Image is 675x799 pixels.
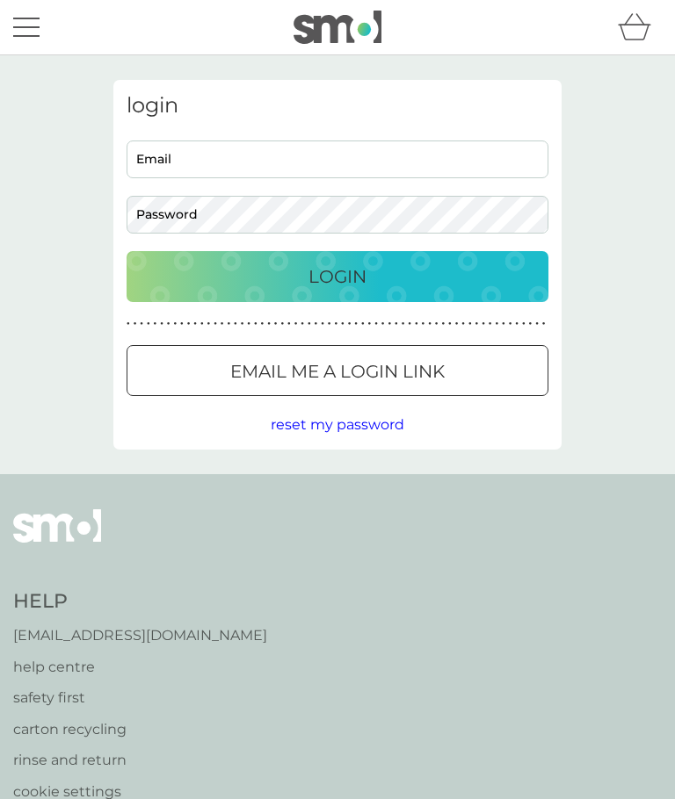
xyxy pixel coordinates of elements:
p: ● [334,320,337,328]
p: Login [308,263,367,291]
p: ● [315,320,318,328]
p: ● [468,320,472,328]
p: ● [200,320,204,328]
p: ● [140,320,143,328]
button: Login [127,251,548,302]
p: ● [489,320,492,328]
button: reset my password [271,414,404,436]
p: ● [328,320,331,328]
p: ● [402,320,405,328]
p: ● [267,320,271,328]
p: ● [435,320,439,328]
a: [EMAIL_ADDRESS][DOMAIN_NAME] [13,624,267,647]
p: ● [321,320,324,328]
p: ● [515,320,519,328]
p: ● [261,320,265,328]
p: ● [173,320,177,328]
a: carton recycling [13,718,267,741]
p: ● [280,320,284,328]
p: ● [274,320,278,328]
p: ● [408,320,411,328]
p: ● [522,320,526,328]
p: ● [287,320,291,328]
a: rinse and return [13,749,267,772]
p: ● [388,320,391,328]
button: menu [13,11,40,44]
p: ● [301,320,304,328]
p: ● [535,320,539,328]
p: ● [542,320,546,328]
p: ● [361,320,365,328]
p: ● [509,320,512,328]
p: ● [127,320,130,328]
p: ● [502,320,505,328]
p: ● [441,320,445,328]
p: ● [214,320,217,328]
p: Email me a login link [230,357,445,385]
p: ● [134,320,137,328]
p: ● [415,320,418,328]
span: reset my password [271,416,404,433]
p: ● [374,320,378,328]
p: ● [428,320,432,328]
a: safety first [13,687,267,709]
p: ● [348,320,352,328]
p: ● [395,320,398,328]
button: Email me a login link [127,345,548,396]
p: ● [154,320,157,328]
p: ● [221,320,224,328]
p: ● [381,320,385,328]
p: ● [180,320,184,328]
p: ● [448,320,452,328]
p: ● [160,320,163,328]
p: ● [193,320,197,328]
p: ● [247,320,250,328]
p: ● [167,320,171,328]
p: ● [495,320,498,328]
p: ● [294,320,298,328]
p: ● [308,320,311,328]
p: ● [187,320,191,328]
img: smol [13,509,101,569]
h3: login [127,93,548,119]
img: smol [294,11,381,44]
p: ● [241,320,244,328]
p: ● [147,320,150,328]
p: ● [529,320,533,328]
p: ● [475,320,479,328]
div: basket [618,10,662,45]
h4: Help [13,588,267,615]
p: ● [368,320,372,328]
p: ● [482,320,485,328]
p: ● [461,320,465,328]
p: ● [354,320,358,328]
p: ● [254,320,258,328]
p: ● [207,320,211,328]
p: ● [341,320,345,328]
p: ● [455,320,459,328]
p: ● [422,320,425,328]
p: ● [234,320,237,328]
a: help centre [13,656,267,679]
p: ● [227,320,230,328]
